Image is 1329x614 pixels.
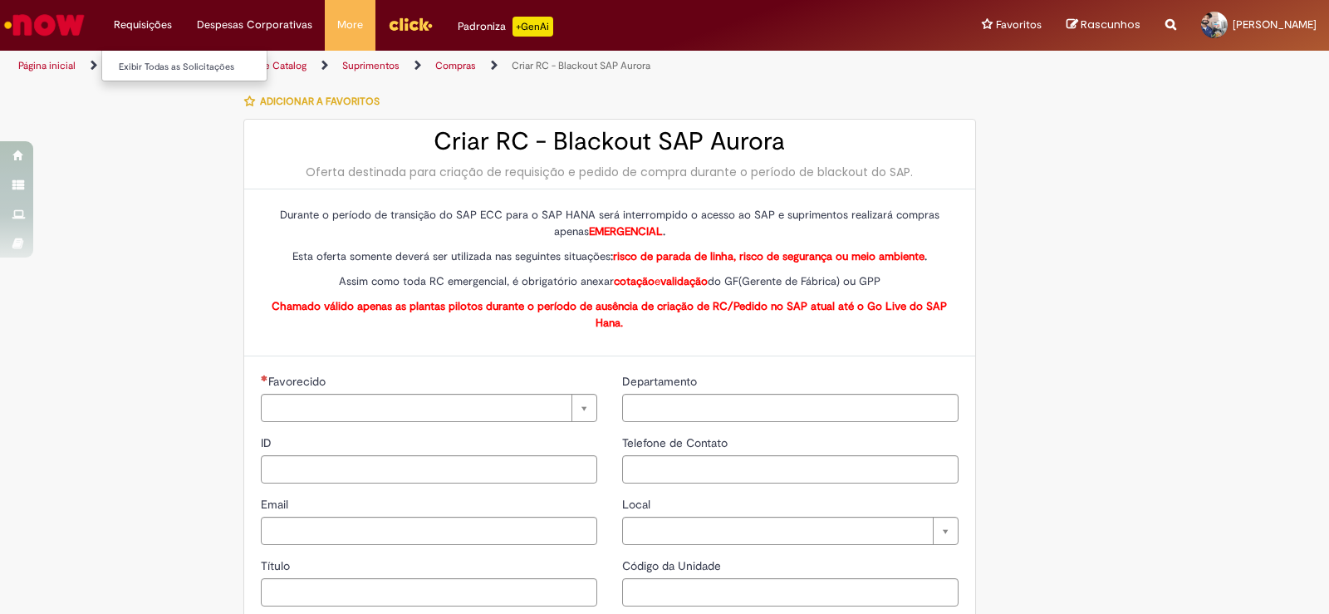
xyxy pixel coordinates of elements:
ul: Requisições [101,50,267,81]
a: Limpar campo Local [622,517,959,545]
span: Despesas Corporativas [197,17,312,33]
div: Padroniza [458,17,553,37]
a: Rascunhos [1067,17,1140,33]
button: Adicionar a Favoritos [243,84,389,119]
span: Favoritos [996,17,1042,33]
strong: Chamado válido apenas as plantas pilotos durante o período de ausência de criação de RC/Pedido no... [272,299,947,330]
a: Compras [435,59,476,72]
span: Rascunhos [1081,17,1140,32]
input: Código da Unidade [622,578,959,607]
span: Adicionar a Favoritos [260,95,380,108]
input: Telefone de Contato [622,455,959,484]
span: Email [261,497,292,512]
a: Página inicial [18,59,76,72]
strong: validação [660,274,708,288]
input: Título [261,578,597,607]
span: Assim como toda RC emergencial, é obrigatório anexar do GF(Gerente de Fábrica) ou GPP [339,274,880,288]
span: Durante o período de transição do SAP ECC para o SAP HANA será interrompido o acesso ao SAP e sup... [280,208,939,238]
span: Local [622,497,654,512]
span: Código da Unidade [622,558,724,573]
span: More [337,17,363,33]
span: risco de parada de linha, risco de segurança ou meio ambiente [613,249,924,263]
a: Exibir Todas as Solicitações [102,58,285,76]
strong: cotação [614,274,655,288]
strong: . [589,224,665,238]
h2: Criar RC - Blackout SAP Aurora [261,128,959,155]
ul: Trilhas de página [12,51,874,81]
span: Necessários - Favorecido [268,374,329,389]
span: Título [261,558,293,573]
a: Service Catalog [235,59,307,72]
span: EMERGENCIAL [589,224,663,238]
span: Telefone de Contato [622,435,731,450]
a: Suprimentos [342,59,400,72]
span: ID [261,435,275,450]
span: Necessários [261,375,268,381]
input: ID [261,455,597,484]
span: e [614,274,708,288]
img: ServiceNow [2,8,87,42]
input: Email [261,517,597,545]
img: click_logo_yellow_360x200.png [388,12,433,37]
span: Requisições [114,17,172,33]
p: +GenAi [512,17,553,37]
input: Departamento [622,394,959,422]
span: [PERSON_NAME] [1233,17,1317,32]
a: Limpar campo Favorecido [261,394,597,422]
div: Oferta destinada para criação de requisição e pedido de compra durante o período de blackout do SAP. [261,164,959,180]
span: Departamento [622,374,700,389]
span: Esta oferta somente deverá ser utilizada nas seguintes situações [292,249,927,263]
a: Criar RC - Blackout SAP Aurora [512,59,650,72]
strong: : . [611,249,927,263]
